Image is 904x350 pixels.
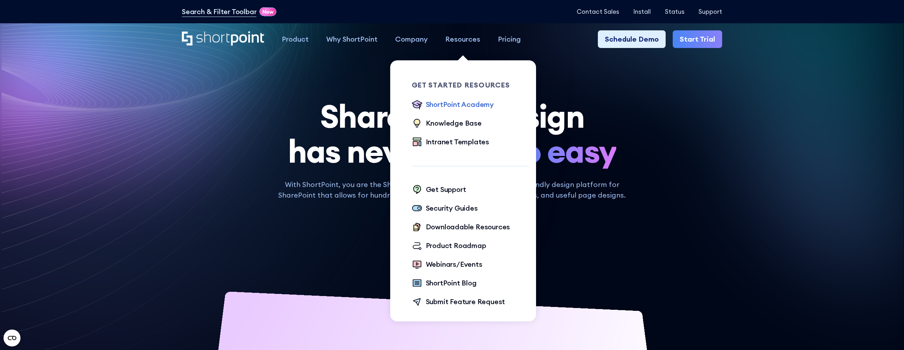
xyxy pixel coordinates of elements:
a: Intranet Templates [412,137,489,148]
a: Product [273,30,317,48]
a: ShortPoint Blog [412,278,477,289]
div: Why ShortPoint [326,34,377,44]
div: Product [282,34,309,44]
h1: SharePoint Design has never been [182,99,722,169]
a: Home [182,31,264,47]
a: Install [633,8,651,15]
div: Intranet Templates [426,137,489,147]
button: Open CMP widget [4,330,20,346]
a: Submit Feature Request [412,296,505,308]
a: Webinars/Events [412,259,482,271]
div: Security Guides [426,203,478,213]
p: With ShortPoint, you are the SharePoint Designer. ShortPoint is a user-friendly design platform f... [273,179,631,200]
iframe: Chat Widget [777,268,904,350]
div: Resources [445,34,480,44]
div: Product Roadmap [426,240,486,251]
a: ShortPoint Academy [412,99,494,111]
a: Start Trial [673,30,722,48]
div: ShortPoint Academy [426,99,494,110]
div: Pricing [498,34,521,44]
a: Knowledge Base [412,118,482,129]
a: Company [386,30,436,48]
div: Get Support [426,184,466,195]
a: Why ShortPoint [317,30,386,48]
a: Get Support [412,184,466,196]
a: Pricing [489,30,530,48]
span: so easy [508,134,616,169]
a: Security Guides [412,203,478,215]
a: Product Roadmap [412,240,486,252]
div: Webinars/Events [426,259,482,270]
a: Support [698,8,722,15]
a: Downloadable Resources [412,222,510,233]
div: Get Started Resources [412,82,529,89]
a: Status [665,8,684,15]
a: Contact Sales [577,8,619,15]
a: Search & Filter Toolbar [182,6,256,17]
a: Schedule Demo [598,30,666,48]
div: Downloadable Resources [426,222,510,232]
div: Knowledge Base [426,118,482,128]
div: Submit Feature Request [426,296,505,307]
div: Company [395,34,428,44]
div: ShortPoint Blog [426,278,477,288]
a: Resources [436,30,489,48]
